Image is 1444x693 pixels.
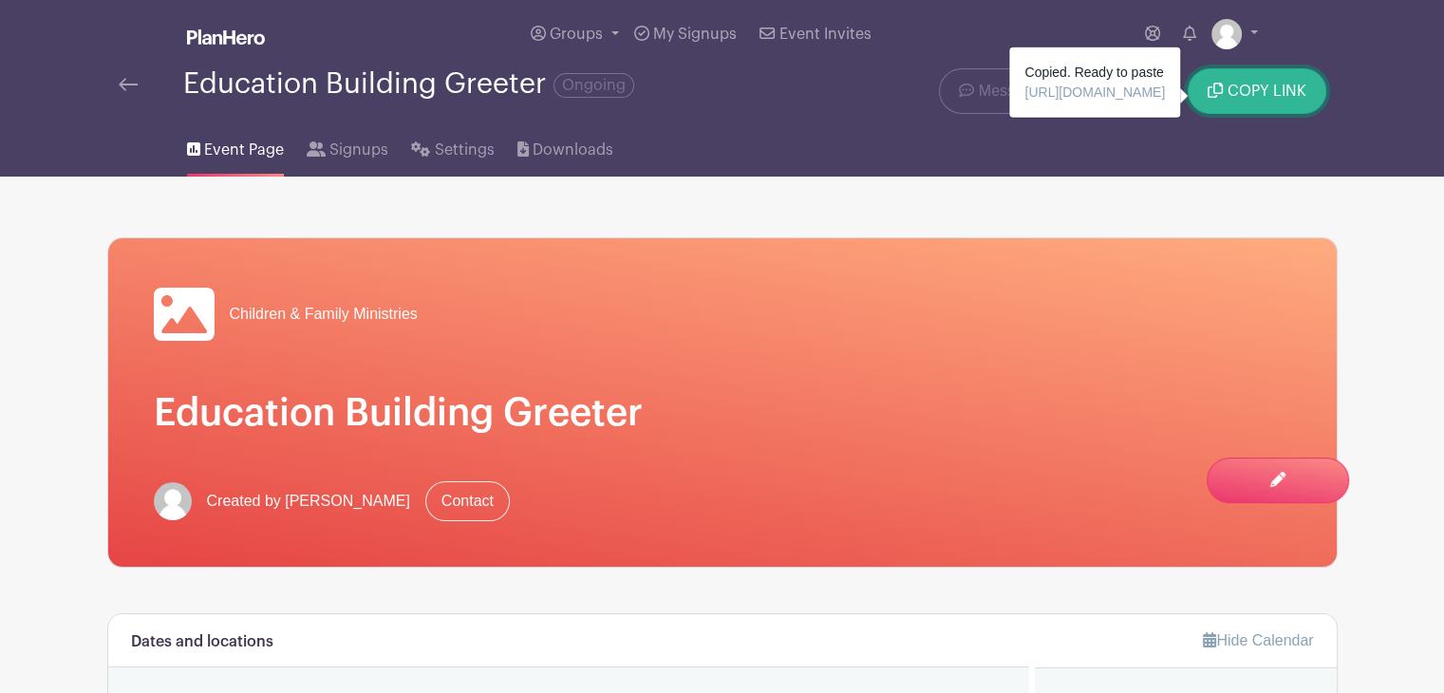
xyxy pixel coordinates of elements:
span: Event Invites [779,27,872,42]
span: Message [979,80,1041,103]
span: Ongoing [553,73,634,98]
img: default-ce2991bfa6775e67f084385cd625a349d9dcbb7a52a09fb2fda1e96e2d18dcdb.png [154,482,192,520]
a: Message [939,68,1060,114]
span: Created by [PERSON_NAME] [207,490,410,513]
a: Event Page [187,116,284,177]
div: Copied. Ready to paste [1009,47,1180,118]
h1: Education Building Greeter [154,390,1291,436]
a: Settings [411,116,494,177]
div: Education Building Greeter [183,68,634,100]
span: Signups [329,139,388,161]
img: default-ce2991bfa6775e67f084385cd625a349d9dcbb7a52a09fb2fda1e96e2d18dcdb.png [1211,19,1242,49]
span: Children & Family Ministries [230,303,418,326]
a: Hide Calendar [1203,632,1313,648]
img: logo_white-6c42ec7e38ccf1d336a20a19083b03d10ae64f83f12c07503d8b9e83406b4c7d.svg [187,29,265,45]
span: [URL][DOMAIN_NAME] [1024,84,1165,100]
span: Groups [550,27,603,42]
span: Settings [435,139,495,161]
button: COPY LINK [1188,68,1325,114]
span: COPY LINK [1228,84,1306,99]
span: Event Page [204,139,284,161]
span: Downloads [533,139,613,161]
a: Contact [425,481,510,521]
span: My Signups [653,27,737,42]
a: Downloads [517,116,613,177]
img: back-arrow-29a5d9b10d5bd6ae65dc969a981735edf675c4d7a1fe02e03b50dbd4ba3cdb55.svg [119,78,138,91]
h6: Dates and locations [131,633,273,651]
a: Signups [307,116,388,177]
